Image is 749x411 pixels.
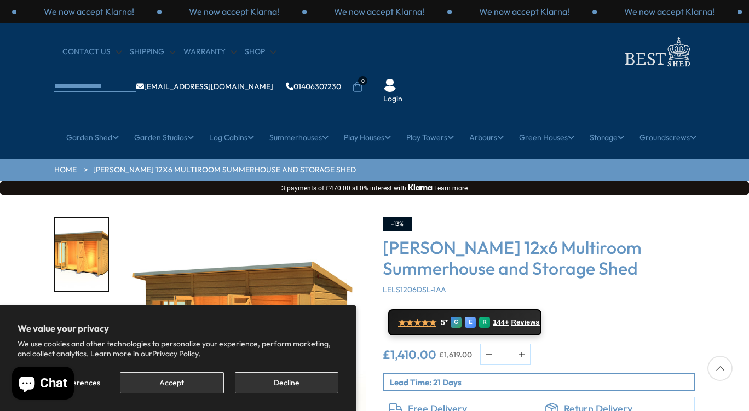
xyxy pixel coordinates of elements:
p: Lead Time: 21 Days [390,377,694,388]
a: [EMAIL_ADDRESS][DOMAIN_NAME] [136,83,273,90]
p: We use cookies and other technologies to personalize your experience, perform marketing, and coll... [18,339,338,358]
span: 144+ [493,318,509,327]
a: Summerhouses [269,124,329,151]
a: Shipping [130,47,175,57]
a: Shop [245,47,276,57]
a: ★★★★★ 5* G E R 144+ Reviews [388,309,541,335]
button: Accept [120,372,223,393]
a: 0 [352,82,363,92]
img: User Icon [383,79,396,92]
a: Garden Shed [66,124,119,151]
h3: [PERSON_NAME] 12x6 Multiroom Summerhouse and Storage Shed [383,237,695,279]
div: 2 / 8 [54,303,109,378]
div: 1 / 8 [54,217,109,292]
div: 3 / 3 [452,5,597,18]
a: Log Cabins [209,124,254,151]
a: Green Houses [519,124,574,151]
div: E [465,317,476,328]
p: We now accept Klarna! [44,5,134,18]
div: R [479,317,490,328]
inbox-online-store-chat: Shopify online store chat [9,367,77,402]
a: CONTACT US [62,47,122,57]
a: Play Houses [344,124,391,151]
a: Arbours [469,124,504,151]
p: We now accept Klarna! [624,5,715,18]
a: Play Towers [406,124,454,151]
a: HOME [54,165,77,176]
div: 3 / 3 [16,5,162,18]
span: ★★★★★ [398,317,436,328]
div: 2 / 3 [307,5,452,18]
img: logo [618,34,695,70]
a: Login [383,94,402,105]
img: Lela12x6STORAGE-030OPEN_d49c742e-30ac-4e93-a4fc-dc73fd2819e7_200x200.jpg [55,218,108,291]
ins: £1,410.00 [383,349,436,361]
div: 1 / 3 [162,5,307,18]
a: Warranty [183,47,237,57]
div: -13% [383,217,412,231]
button: Decline [235,372,338,393]
a: Groundscrews [639,124,696,151]
del: £1,619.00 [439,351,472,358]
a: [PERSON_NAME] 12x6 Multiroom Summerhouse and Storage Shed [93,165,356,176]
span: LELS1206DSL-1AA [383,285,446,294]
span: 0 [358,76,367,85]
a: Privacy Policy. [152,349,200,358]
span: Reviews [511,318,540,327]
p: We now accept Klarna! [334,5,424,18]
div: 1 / 3 [597,5,742,18]
a: 01406307230 [286,83,341,90]
div: G [451,317,462,328]
h2: We value your privacy [18,323,338,334]
a: Garden Studios [134,124,194,151]
p: We now accept Klarna! [189,5,279,18]
p: We now accept Klarna! [479,5,569,18]
img: Lela12x6STORAGE000OPEN_c16d1175-07fb-44d8-bb3c-e3359f74600d_200x200.jpg [55,304,108,377]
a: Storage [590,124,624,151]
